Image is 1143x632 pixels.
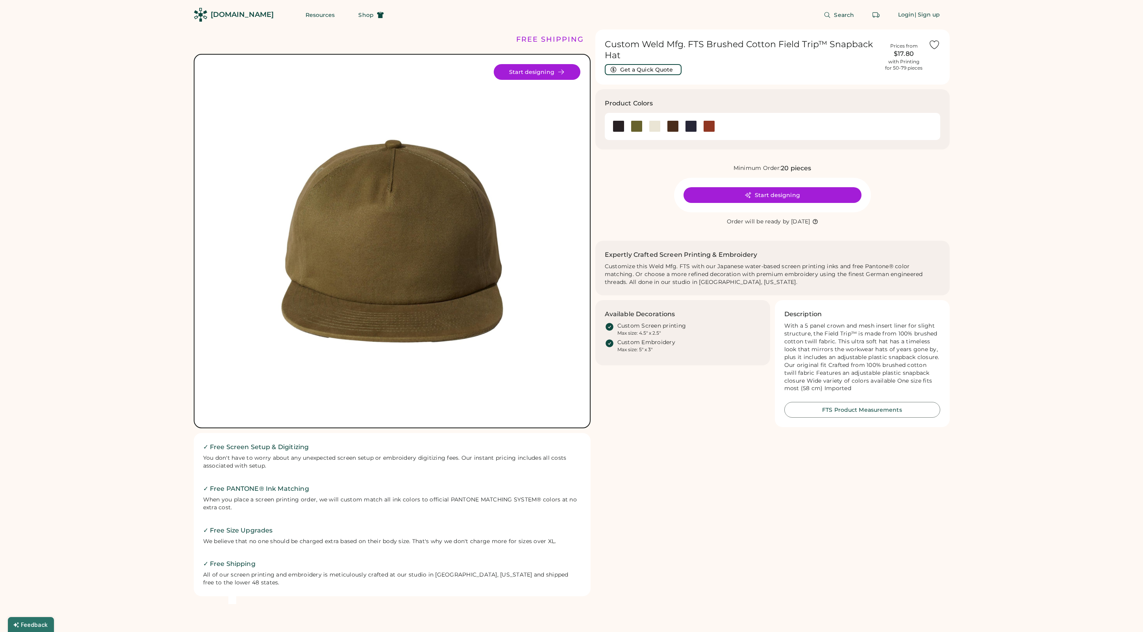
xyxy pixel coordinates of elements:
div: Order will be ready by [727,218,790,226]
button: Retrieve an order [868,7,884,23]
div: Custom Embroidery [617,339,675,346]
button: Start designing [684,187,861,203]
div: 20 pieces [781,164,811,173]
div: Customize this Weld Mfg. FTS with our Japanese water-based screen printing inks and free Pantone®... [605,263,940,286]
h2: ✓ Free Shipping [203,559,581,569]
h3: Description [784,310,822,319]
h2: Expertly Crafted Screen Printing & Embroidery [605,250,758,260]
div: $17.80 [884,49,924,59]
button: Resources [296,7,345,23]
div: FTS Style Image [215,64,569,418]
img: Weld Mfg. FTS Product Image [215,64,569,418]
h2: ✓ Free Size Upgrades [203,526,581,535]
div: Custom Screen printing [617,322,686,330]
button: FTS Product Measurements [784,402,940,418]
h3: Available Decorations [605,310,675,319]
div: Login [898,11,915,19]
img: Rendered Logo - Screens [194,8,207,22]
div: You don't have to worry about any unexpected screen setup or embroidery digitizing fees. Our inst... [203,454,581,470]
div: [DATE] [791,218,810,226]
span: Search [834,12,854,18]
div: | Sign up [915,11,940,19]
div: Max size: 4.5" x 2.5" [617,330,661,336]
div: Minimum Order: [734,164,781,172]
div: We believe that no one should be charged extra based on their body size. That's why we don't char... [203,538,581,545]
h3: Product Colors [605,99,653,108]
div: with Printing for 50-79 pieces [885,59,923,71]
h2: ✓ Free Screen Setup & Digitizing [203,442,581,452]
button: Shop [349,7,393,23]
span: Shop [358,12,373,18]
div: Prices from [890,43,918,49]
div: When you place a screen printing order, we will custom match all ink colors to official PANTONE M... [203,496,581,512]
div: With a 5 panel crown and mesh insert liner for slight structure, the Field Trip™ is made from 100... [784,322,940,392]
h1: Custom Weld Mfg. FTS Brushed Cotton Field Trip™ Snapback Hat [605,39,880,61]
div: [DOMAIN_NAME] [211,10,274,20]
div: FREE SHIPPING [516,34,584,45]
h2: ✓ Free PANTONE® Ink Matching [203,484,581,494]
button: Get a Quick Quote [605,64,682,75]
div: Max size: 5" x 3" [617,346,652,353]
div: All of our screen printing and embroidery is meticulously crafted at our studio in [GEOGRAPHIC_DA... [203,571,581,587]
iframe: Front Chat [1106,597,1139,630]
button: Start designing [494,64,580,80]
button: Search [814,7,863,23]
